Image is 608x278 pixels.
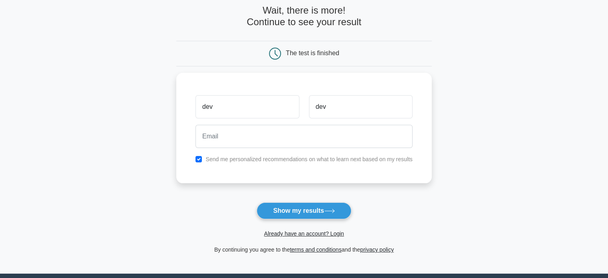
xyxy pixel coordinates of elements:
input: First name [195,95,299,118]
a: terms and conditions [290,246,341,253]
a: privacy policy [360,246,394,253]
input: Last name [309,95,413,118]
a: Already have an account? Login [264,230,344,237]
label: Send me personalized recommendations on what to learn next based on my results [205,156,413,162]
input: Email [195,125,413,148]
h4: Wait, there is more! Continue to see your result [176,5,432,28]
div: The test is finished [286,50,339,56]
div: By continuing you agree to the and the [171,245,437,254]
button: Show my results [257,202,351,219]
